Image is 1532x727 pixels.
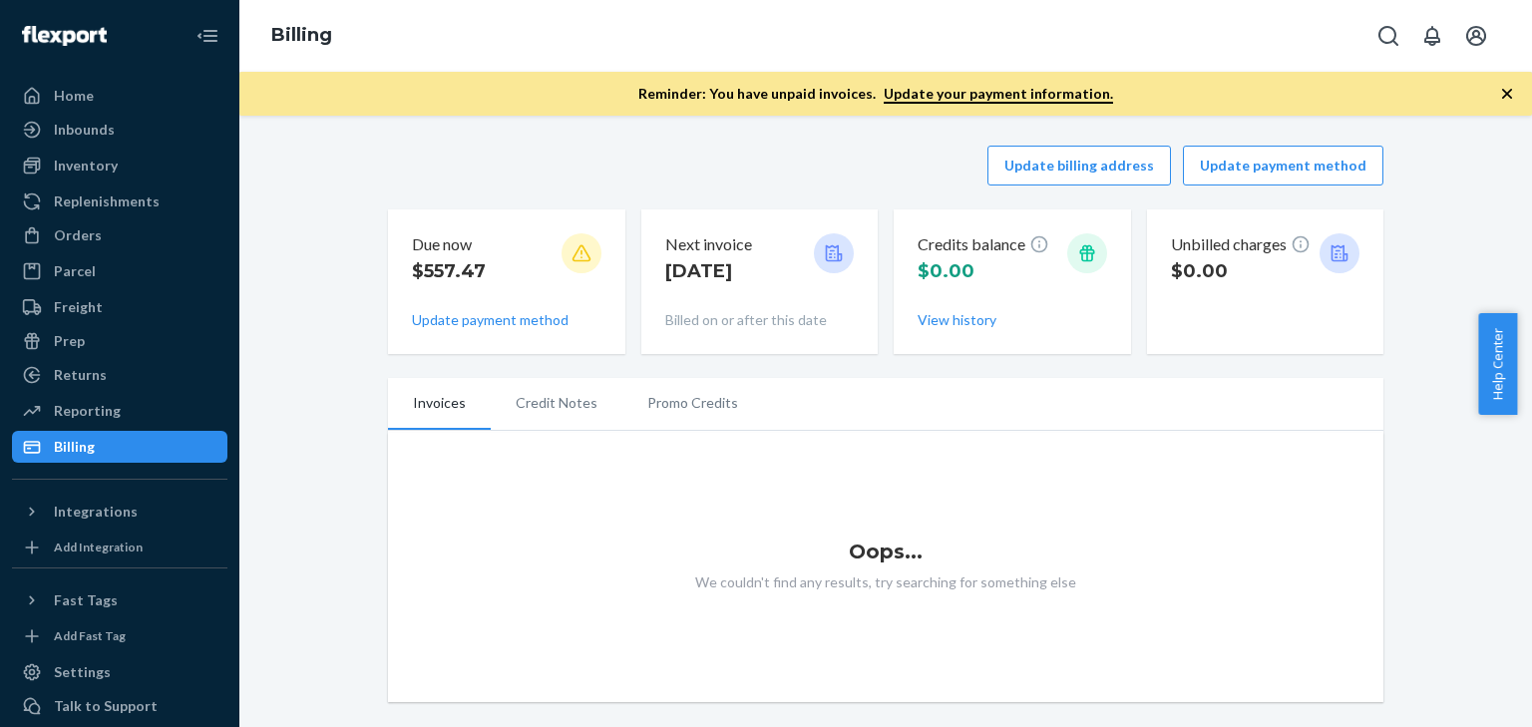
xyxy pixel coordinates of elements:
a: Returns [12,359,227,391]
button: Close Navigation [188,16,227,56]
button: Open Search Box [1368,16,1408,56]
a: Inbounds [12,114,227,146]
div: Parcel [54,261,96,281]
button: Open account menu [1456,16,1496,56]
li: Invoices [388,378,491,430]
a: Replenishments [12,185,227,217]
button: Update billing address [987,146,1171,185]
a: Freight [12,291,227,323]
button: View history [918,310,996,330]
div: Inbounds [54,120,115,140]
div: Inventory [54,156,118,176]
div: Add Fast Tag [54,627,126,644]
div: Freight [54,297,103,317]
a: Orders [12,219,227,251]
a: Billing [271,24,332,46]
p: $557.47 [412,258,486,284]
a: Prep [12,325,227,357]
button: Update payment method [412,310,569,330]
div: Fast Tags [54,590,118,610]
div: Prep [54,331,85,351]
button: Integrations [12,496,227,528]
li: Promo Credits [622,378,763,428]
p: Next invoice [665,233,752,256]
a: Reporting [12,395,227,427]
ol: breadcrumbs [255,7,348,65]
a: Billing [12,431,227,463]
div: Reporting [54,401,121,421]
h1: Oops... [388,541,1383,562]
a: Parcel [12,255,227,287]
div: Replenishments [54,191,160,211]
div: Billing [54,437,95,457]
p: Due now [412,233,486,256]
li: Credit Notes [491,378,622,428]
div: Add Integration [54,539,143,555]
div: Settings [54,662,111,682]
button: Open notifications [1412,16,1452,56]
a: Home [12,80,227,112]
a: Settings [12,656,227,688]
a: Update your payment information. [884,85,1113,104]
p: Credits balance [918,233,1049,256]
a: Add Fast Tag [12,624,227,648]
a: Add Integration [12,536,227,559]
button: Update payment method [1183,146,1383,185]
button: Fast Tags [12,584,227,616]
p: $0.00 [1171,258,1311,284]
p: [DATE] [665,258,752,284]
button: Talk to Support [12,690,227,722]
button: Help Center [1478,313,1517,415]
div: Orders [54,225,102,245]
p: Unbilled charges [1171,233,1311,256]
span: $0.00 [918,260,974,282]
img: Flexport logo [22,26,107,46]
p: Billed on or after this date [665,310,855,330]
p: We couldn't find any results, try searching for something else [388,572,1383,592]
p: Reminder: You have unpaid invoices. [638,84,1113,104]
div: Talk to Support [54,696,158,716]
div: Integrations [54,502,138,522]
a: Inventory [12,150,227,182]
div: Returns [54,365,107,385]
div: Home [54,86,94,106]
